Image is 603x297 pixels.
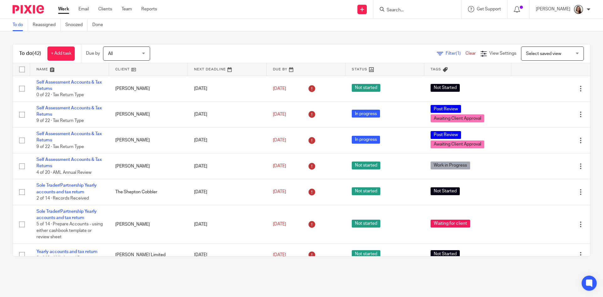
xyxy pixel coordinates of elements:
span: Get Support [477,7,501,11]
a: Self Assessment Accounts & Tax Returns [36,132,102,142]
span: Waiting for client [431,220,470,228]
td: [PERSON_NAME] [109,102,188,127]
a: Done [92,19,108,31]
img: Profile.png [573,4,584,14]
td: The Shepton Cobbler [109,179,188,205]
span: All [108,52,113,56]
td: [PERSON_NAME] [109,127,188,153]
span: Work in Progress [431,162,470,169]
td: [DATE] [188,153,267,179]
span: View Settings [489,51,516,56]
a: Yearly accounts and tax return [36,250,97,254]
a: Clear [465,51,476,56]
span: In progress [352,136,380,144]
span: [DATE] [273,190,286,194]
span: Tags [431,68,441,71]
a: Self Assessment Accounts & Tax Returns [36,106,102,117]
span: 0 of 22 · Tax Return Type [36,93,84,97]
a: + Add task [47,47,75,61]
span: [DATE] [273,164,286,168]
span: Filter [446,51,465,56]
a: To do [13,19,28,31]
span: Awaiting Client Approval [431,114,484,122]
a: Self Assessment Accounts & Tax Returns [36,157,102,168]
span: Not Started [431,187,460,195]
a: Reports [141,6,157,12]
p: [PERSON_NAME] [536,6,570,12]
td: [PERSON_NAME] [109,76,188,102]
span: Not Started [431,84,460,92]
span: 4 of 20 · AML Annual Review [36,170,91,175]
span: [DATE] [273,112,286,117]
span: 5 of 14 · Prepare Accounts - using either cashbook template or review sheet [36,222,103,239]
span: [DATE] [273,222,286,227]
td: [DATE] [188,76,267,102]
span: Not started [352,187,380,195]
a: Clients [98,6,112,12]
td: [DATE] [188,102,267,127]
span: 9 of 22 · Tax Return Type [36,119,84,123]
span: 2 of 14 · Records Received [36,196,89,201]
span: Not started [352,250,380,258]
a: Sole Trader/Partnership Yearly accounts and tax return [36,183,97,194]
span: [DATE] [273,138,286,142]
a: Self Assessment Accounts & Tax Returns [36,80,102,91]
td: [PERSON_NAME] [109,205,188,244]
span: Post Review [431,105,461,113]
td: [DATE] [188,205,267,244]
span: In progress [352,110,380,118]
span: Not started [352,162,380,169]
span: (1) [456,51,461,56]
a: Reassigned [33,19,61,31]
span: [DATE] [273,253,286,257]
a: Sole Trader/Partnership Yearly accounts and tax return [36,209,97,220]
span: Not Started [431,250,460,258]
a: Snoozed [65,19,88,31]
td: [DATE] [188,127,267,153]
p: Due by [86,50,100,57]
span: Not started [352,220,380,228]
a: Team [122,6,132,12]
span: 0 of 19 · AML Annual Review [36,256,91,260]
a: Work [58,6,69,12]
a: Email [79,6,89,12]
h1: To do [19,50,41,57]
td: [PERSON_NAME] Limited [109,244,188,266]
span: (42) [32,51,41,56]
input: Search [386,8,443,13]
span: Awaiting Client Approval [431,140,484,148]
span: Post Review [431,131,461,139]
span: 9 of 22 · Tax Return Type [36,145,84,149]
img: Pixie [13,5,44,14]
td: [DATE] [188,179,267,205]
span: Select saved view [526,52,561,56]
td: [PERSON_NAME] [109,153,188,179]
span: Not started [352,84,380,92]
span: [DATE] [273,86,286,91]
td: [DATE] [188,244,267,266]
